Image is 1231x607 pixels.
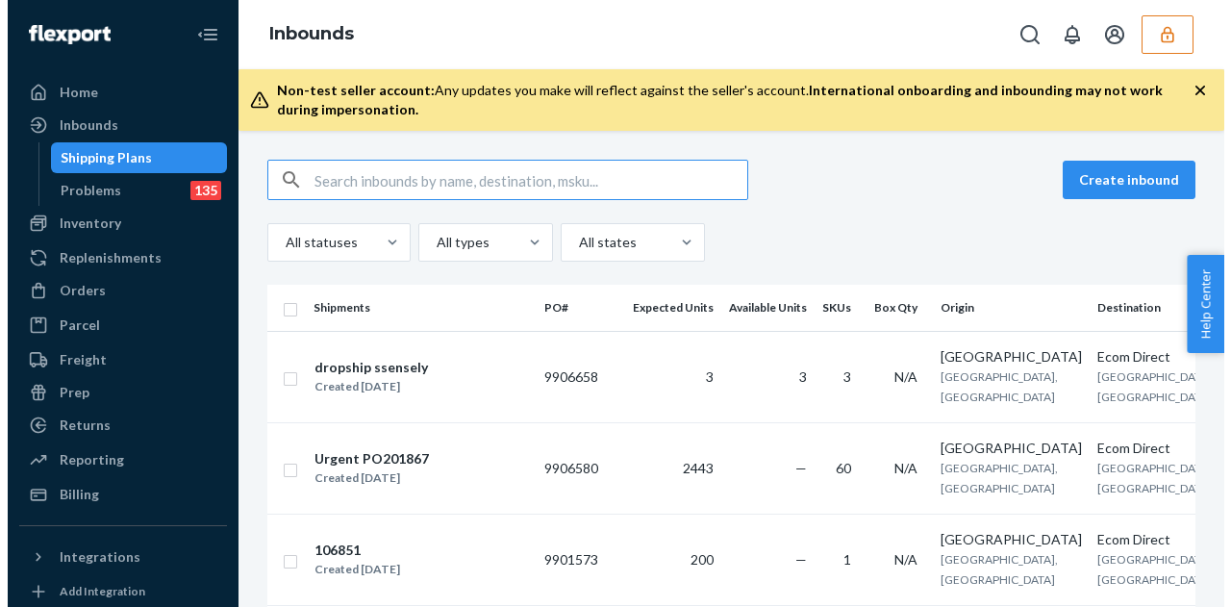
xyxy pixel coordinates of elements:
[828,460,843,476] span: 60
[529,331,617,422] td: 9906658
[53,181,113,200] div: Problems
[1045,15,1084,54] button: Open notifications
[887,551,910,568] span: N/A
[307,541,392,560] div: 106851
[52,214,113,233] div: Inventory
[246,7,362,63] ol: breadcrumbs
[307,161,740,199] input: Search inbounds by name, destination, msku...
[181,15,219,54] button: Close Navigation
[836,368,843,385] span: 3
[1090,530,1207,549] div: Ecom Direct
[1090,552,1207,587] span: [GEOGRAPHIC_DATA], [GEOGRAPHIC_DATA]
[12,344,219,375] a: Freight
[1094,549,1197,597] iframe: Opens a widget where you can chat to one of our agents
[887,460,910,476] span: N/A
[698,368,706,385] span: 3
[1090,439,1207,458] div: Ecom Direct
[12,110,219,140] a: Inbounds
[12,242,219,273] a: Replenishments
[1090,347,1207,367] div: Ecom Direct
[12,410,219,441] a: Returns
[933,439,1074,458] div: [GEOGRAPHIC_DATA]
[52,416,103,435] div: Returns
[1082,285,1215,331] th: Destination
[933,461,1050,495] span: [GEOGRAPHIC_DATA], [GEOGRAPHIC_DATA]
[12,542,219,572] button: Integrations
[12,310,219,341] a: Parcel
[1003,15,1042,54] button: Open Search Box
[791,368,799,385] span: 3
[12,208,219,239] a: Inventory
[52,450,116,469] div: Reporting
[887,368,910,385] span: N/A
[859,285,925,331] th: Box Qty
[52,383,82,402] div: Prep
[529,422,617,514] td: 9906580
[52,248,154,267] div: Replenishments
[52,115,111,135] div: Inbounds
[925,285,1082,331] th: Origin
[307,377,420,396] div: Created [DATE]
[12,377,219,408] a: Prep
[683,551,706,568] span: 200
[714,285,807,331] th: Available Units
[933,552,1050,587] span: [GEOGRAPHIC_DATA], [GEOGRAPHIC_DATA]
[1088,15,1126,54] button: Open account menu
[276,233,278,252] input: All statuses
[933,347,1074,367] div: [GEOGRAPHIC_DATA]
[183,181,214,200] div: 135
[43,142,220,173] a: Shipping Plans
[307,449,421,468] div: Urgent PO201867
[529,514,617,605] td: 9901573
[529,285,617,331] th: PO#
[933,369,1050,404] span: [GEOGRAPHIC_DATA], [GEOGRAPHIC_DATA]
[427,233,429,252] input: All types
[1090,461,1207,495] span: [GEOGRAPHIC_DATA], [GEOGRAPHIC_DATA]
[1179,255,1217,353] button: Help Center
[1090,369,1207,404] span: [GEOGRAPHIC_DATA], [GEOGRAPHIC_DATA]
[12,580,219,603] a: Add Integration
[269,81,1186,119] div: Any updates you make will reflect against the seller's account.
[52,547,133,567] div: Integrations
[1055,161,1188,199] button: Create inbound
[12,275,219,306] a: Orders
[933,530,1074,549] div: [GEOGRAPHIC_DATA]
[788,551,799,568] span: —
[52,316,92,335] div: Parcel
[788,460,799,476] span: —
[52,583,138,599] div: Add Integration
[807,285,859,331] th: SKUs
[52,485,91,504] div: Billing
[269,82,427,98] span: Non-test seller account:
[307,468,421,488] div: Created [DATE]
[569,233,571,252] input: All states
[21,25,103,44] img: Flexport logo
[12,77,219,108] a: Home
[298,285,529,331] th: Shipments
[307,358,420,377] div: dropship ssensely
[12,479,219,510] a: Billing
[617,285,714,331] th: Expected Units
[52,83,90,102] div: Home
[675,460,706,476] span: 2443
[52,350,99,369] div: Freight
[262,23,346,44] a: Inbounds
[12,444,219,475] a: Reporting
[53,148,144,167] div: Shipping Plans
[307,560,392,579] div: Created [DATE]
[52,281,98,300] div: Orders
[836,551,843,568] span: 1
[43,175,220,206] a: Problems135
